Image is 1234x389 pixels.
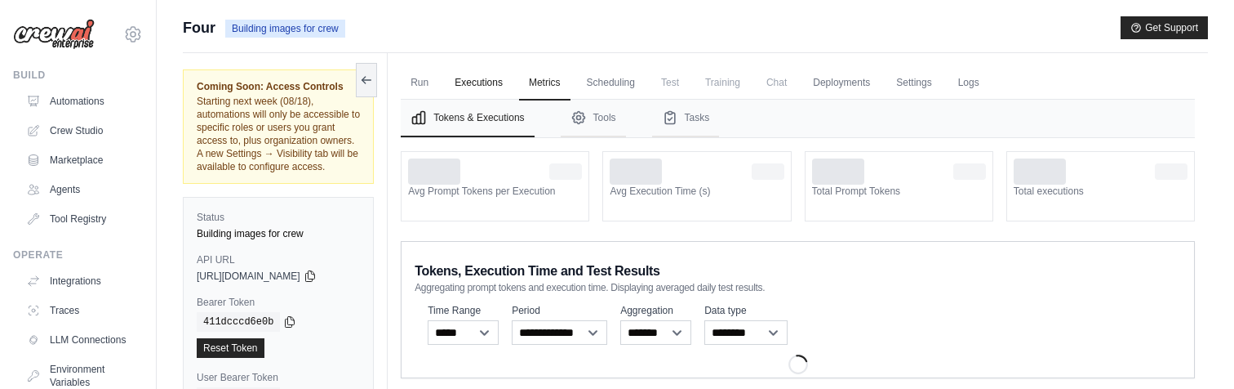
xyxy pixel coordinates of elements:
[20,147,143,173] a: Marketplace
[1121,16,1208,39] button: Get Support
[886,66,941,101] a: Settings
[225,20,345,38] span: Building images for crew
[197,227,360,240] div: Building images for crew
[13,69,143,82] div: Build
[401,100,534,137] button: Tokens & Executions
[197,270,300,283] span: [URL][DOMAIN_NAME]
[408,185,582,198] dt: Avg Prompt Tokens per Execution
[1152,311,1234,389] iframe: Chat Widget
[20,268,143,294] a: Integrations
[20,206,143,232] a: Tool Registry
[415,262,660,281] span: Tokens, Execution Time and Test Results
[1014,185,1187,198] dt: Total executions
[197,80,360,93] span: Coming Soon: Access Controls
[561,100,626,137] button: Tools
[401,66,438,101] a: Run
[197,312,280,332] code: 411dcccd6e0b
[757,66,797,99] span: Chat is not available until the deployment is complete
[197,296,360,309] label: Bearer Token
[401,100,1195,137] nav: Tabs
[652,100,720,137] button: Tasks
[512,304,607,317] label: Period
[183,16,215,39] span: Four
[415,281,765,294] span: Aggregating prompt tokens and execution time. Displaying averaged daily test results.
[610,185,783,198] dt: Avg Execution Time (s)
[197,371,360,384] label: User Bearer Token
[620,304,691,317] label: Aggregation
[20,88,143,114] a: Automations
[577,66,645,101] a: Scheduling
[695,66,750,99] span: Training is not available until the deployment is complete
[519,66,570,101] a: Metrics
[13,248,143,262] div: Operate
[197,96,360,172] span: Starting next week (08/18), automations will only be accessible to specific roles or users you gr...
[651,66,689,99] span: Test
[20,177,143,203] a: Agents
[803,66,880,101] a: Deployments
[20,327,143,353] a: LLM Connections
[812,185,986,198] dt: Total Prompt Tokens
[197,338,264,358] a: Reset Token
[445,66,513,101] a: Executions
[948,66,989,101] a: Logs
[428,304,499,317] label: Time Range
[20,118,143,144] a: Crew Studio
[704,304,788,317] label: Data type
[197,253,360,266] label: API URL
[197,211,360,224] label: Status
[20,297,143,324] a: Traces
[13,19,95,50] img: Logo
